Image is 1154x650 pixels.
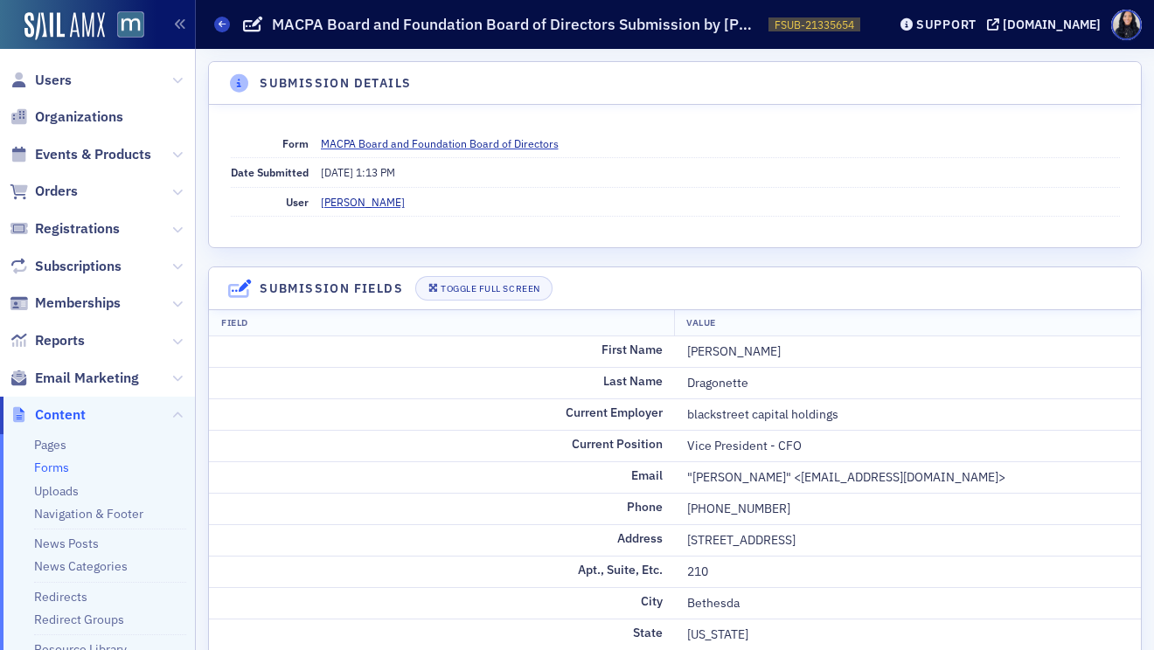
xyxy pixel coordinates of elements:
td: First Name [209,336,675,368]
span: Organizations [35,107,123,127]
span: Users [35,71,72,90]
td: Email [209,461,675,493]
div: Bethesda [687,594,1129,612]
div: Dragonette [687,374,1129,392]
span: 1:13 PM [356,165,395,179]
a: Pages [34,437,66,453]
a: Events & Products [10,145,151,164]
th: Field [209,310,675,336]
div: [DOMAIN_NAME] [1003,17,1101,32]
span: Content [35,405,86,425]
td: Address [209,524,675,556]
div: [STREET_ADDRESS] [687,531,1129,550]
button: [DOMAIN_NAME] [987,18,1107,31]
a: News Posts [34,536,99,551]
div: Support [916,17,977,32]
a: Subscriptions [10,257,122,276]
span: Subscriptions [35,257,122,276]
a: Organizations [10,107,123,127]
span: Email Marketing [35,369,139,388]
div: blackstreet capital holdings [687,405,1129,424]
a: Redirects [34,589,87,605]
button: Toggle Full Screen [415,276,553,301]
td: Current Position [209,430,675,461]
a: News Categories [34,558,128,574]
span: Date Submitted [231,165,309,179]
span: Form [282,136,309,150]
span: Registrations [35,219,120,239]
span: Events & Products [35,145,151,164]
span: [DATE] [321,165,356,179]
span: Orders [35,182,78,201]
div: "[PERSON_NAME]" <[EMAIL_ADDRESS][DOMAIN_NAME]> [687,468,1129,487]
a: Forms [34,460,69,475]
span: Memberships [35,294,121,313]
a: [PERSON_NAME] [321,194,405,210]
td: City [209,587,675,619]
a: MACPA Board and Foundation Board of Directors [321,135,572,151]
td: Apt., Suite, Etc. [209,556,675,587]
td: Last Name [209,367,675,398]
a: Navigation & Footer [34,506,143,522]
a: Registrations [10,219,120,239]
th: Value [674,310,1140,336]
a: Orders [10,182,78,201]
div: [PHONE_NUMBER] [687,500,1129,518]
img: SailAMX [24,12,105,40]
h4: Submission Details [260,74,411,93]
a: View Homepage [105,11,144,41]
div: [US_STATE] [687,626,1129,644]
div: 210 [687,563,1129,581]
a: Reports [10,331,85,350]
div: Toggle Full Screen [441,284,539,294]
h4: Submission Fields [260,280,403,298]
div: Vice President - CFO [687,437,1129,455]
span: Reports [35,331,85,350]
img: SailAMX [117,11,144,38]
a: Users [10,71,72,90]
td: State [209,619,675,650]
a: Content [10,405,86,425]
h1: MACPA Board and Foundation Board of Directors Submission by [PERSON_NAME] [272,14,760,35]
td: Phone [209,493,675,524]
span: FSUB-21335654 [775,17,854,32]
a: Memberships [10,294,121,313]
span: User [286,195,309,209]
span: Profile [1111,10,1142,40]
a: Uploads [34,483,79,499]
a: Redirect Groups [34,612,124,627]
div: [PERSON_NAME] [687,342,1129,361]
td: Current Employer [209,398,675,430]
a: Email Marketing [10,369,139,388]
